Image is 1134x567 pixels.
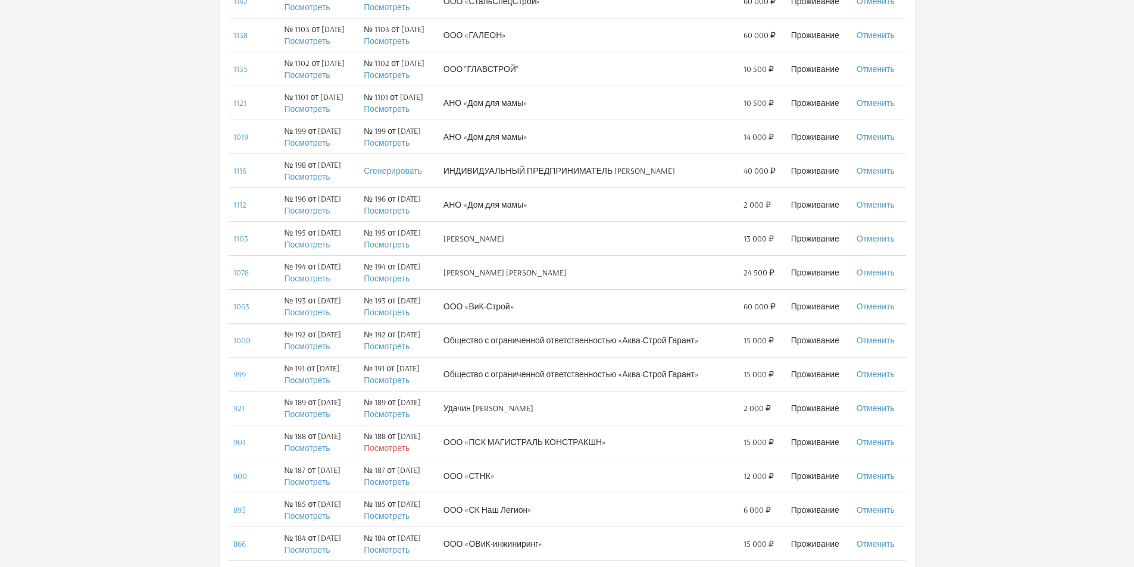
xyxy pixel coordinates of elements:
[743,29,776,41] span: 60 000 ₽
[284,443,330,453] a: Посмотреть
[743,267,774,278] span: 24 500 ₽
[364,70,410,80] a: Посмотреть
[857,335,895,346] a: Отменить
[284,409,330,419] a: Посмотреть
[786,221,852,255] td: Проживание
[439,493,739,527] td: ООО «СК Наш Легион»
[233,369,246,380] a: 999
[743,538,774,550] span: 15 000 ₽
[359,86,439,120] td: № 1101 от [DATE]
[857,131,895,142] a: Отменить
[786,357,852,391] td: Проживание
[743,368,774,380] span: 15 000 ₽
[284,375,330,386] a: Посмотреть
[857,233,895,244] a: Отменить
[233,199,246,210] a: 1112
[743,334,774,346] span: 15 000 ₽
[279,527,359,560] td: № 184 от [DATE]
[279,120,359,154] td: № 199 от [DATE]
[279,323,359,357] td: № 192 от [DATE]
[284,341,330,352] a: Посмотреть
[364,477,410,487] a: Посмотреть
[233,267,249,278] a: 1078
[359,527,439,560] td: № 184 от [DATE]
[279,255,359,289] td: № 194 от [DATE]
[743,470,774,482] span: 12 000 ₽
[439,18,739,52] td: ООО «ГАЛЕОН»
[279,459,359,493] td: № 187 от [DATE]
[233,131,248,142] a: 1019
[857,98,895,108] a: Отменить
[359,52,439,86] td: № 1102 от [DATE]
[786,187,852,221] td: Проживание
[279,425,359,459] td: № 188 от [DATE]
[284,205,330,216] a: Посмотреть
[857,403,895,413] a: Отменить
[364,104,410,114] a: Посмотреть
[279,493,359,527] td: № 185 от [DATE]
[279,18,359,52] td: № 1103 от [DATE]
[284,36,330,46] a: Посмотреть
[857,30,895,40] a: Отменить
[857,64,895,74] a: Отменить
[786,289,852,323] td: Проживание
[857,199,895,210] a: Отменить
[364,510,410,521] a: Посмотреть
[233,403,245,413] a: 921
[364,137,410,148] a: Посмотреть
[233,335,251,346] a: 1000
[284,544,330,555] a: Посмотреть
[857,165,895,176] a: Отменить
[364,2,410,12] a: Посмотреть
[364,375,410,386] a: Посмотреть
[439,221,739,255] td: [PERSON_NAME]
[233,437,245,447] a: 901
[284,137,330,148] a: Посмотреть
[359,120,439,154] td: № 199 от [DATE]
[284,307,330,318] a: Посмотреть
[439,154,739,187] td: ИНДИВИДУАЛЬНЫЙ ПРЕДПРИНИМАТЕЛЬ [PERSON_NAME]
[786,18,852,52] td: Проживание
[233,165,246,176] a: 1116
[284,477,330,487] a: Посмотреть
[233,505,246,515] a: 893
[279,52,359,86] td: № 1102 от [DATE]
[284,171,330,182] a: Посмотреть
[439,425,739,459] td: ООО «ПСК МАГИСТРАЛЬ КОНСТРАКШН»
[786,52,852,86] td: Проживание
[279,391,359,425] td: № 189 от [DATE]
[743,97,774,109] span: 10 500 ₽
[439,323,739,357] td: Общество с ограниченной ответственностью «Аква-Строй Гарант»
[233,64,248,74] a: 1135
[786,493,852,527] td: Проживание
[359,221,439,255] td: № 195 от [DATE]
[279,289,359,323] td: № 193 от [DATE]
[857,437,895,447] a: Отменить
[233,98,246,108] a: 1121
[233,301,249,312] a: 1063
[364,36,410,46] a: Посмотреть
[786,120,852,154] td: Проживание
[857,369,895,380] a: Отменить
[364,409,410,419] a: Посмотреть
[743,131,774,143] span: 14 000 ₽
[857,301,895,312] a: Отменить
[359,18,439,52] td: № 1103 от [DATE]
[359,425,439,459] td: № 188 от [DATE]
[743,504,771,516] span: 6 000 ₽
[439,52,739,86] td: ООО "ГЛАВСТРОЙ"
[786,425,852,459] td: Проживание
[743,233,774,245] span: 13 000 ₽
[439,86,739,120] td: АНО «Дом для мамы»
[786,323,852,357] td: Проживание
[743,199,771,211] span: 2 000 ₽
[786,154,852,187] td: Проживание
[439,120,739,154] td: АНО «Дом для мамы»
[364,205,410,216] a: Посмотреть
[279,154,359,187] td: № 198 от [DATE]
[284,70,330,80] a: Посмотреть
[364,307,410,318] a: Посмотреть
[364,239,410,250] a: Посмотреть
[284,273,330,284] a: Посмотреть
[857,471,895,481] a: Отменить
